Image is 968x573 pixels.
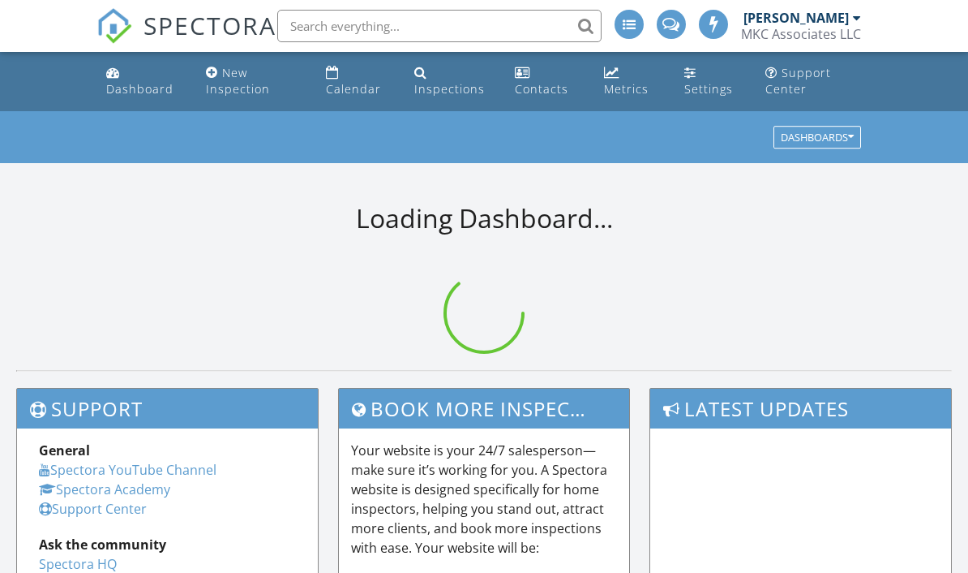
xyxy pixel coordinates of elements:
[515,81,568,97] div: Contacts
[39,480,170,498] a: Spectora Academy
[339,389,630,429] h3: Book More Inspections
[765,65,831,97] div: Support Center
[39,555,117,573] a: Spectora HQ
[684,81,733,97] div: Settings
[96,22,276,56] a: SPECTORA
[741,26,861,42] div: MKC Associates LLC
[781,132,854,144] div: Dashboards
[759,58,867,105] a: Support Center
[39,535,296,554] div: Ask the community
[277,10,602,42] input: Search everything...
[326,81,381,97] div: Calendar
[319,58,394,105] a: Calendar
[678,58,746,105] a: Settings
[773,127,861,149] button: Dashboards
[39,442,90,459] strong: General
[408,58,496,105] a: Inspections
[106,81,173,97] div: Dashboard
[96,8,132,44] img: The Best Home Inspection Software - Spectora
[17,389,318,429] h3: Support
[650,389,951,429] h3: Latest Updates
[414,81,485,97] div: Inspections
[508,58,584,105] a: Contacts
[143,8,276,42] span: SPECTORA
[39,500,147,518] a: Support Center
[100,58,186,105] a: Dashboard
[598,58,665,105] a: Metrics
[39,461,216,479] a: Spectora YouTube Channel
[604,81,649,97] div: Metrics
[351,441,618,558] p: Your website is your 24/7 salesperson—make sure it’s working for you. A Spectora website is desig...
[743,10,849,26] div: [PERSON_NAME]
[199,58,307,105] a: New Inspection
[206,65,270,97] div: New Inspection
